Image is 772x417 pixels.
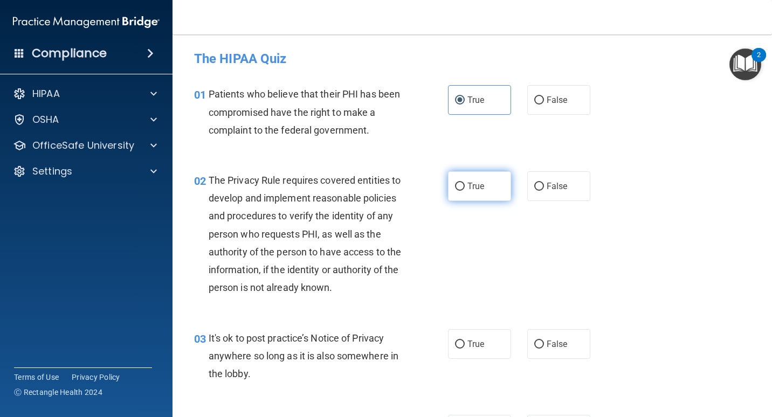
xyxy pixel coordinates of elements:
button: Open Resource Center, 2 new notifications [729,48,761,80]
input: True [455,96,465,105]
input: True [455,340,465,349]
a: HIPAA [13,87,157,100]
input: False [534,340,544,349]
input: False [534,96,544,105]
a: OSHA [13,113,157,126]
h4: The HIPAA Quiz [194,52,750,66]
p: Settings [32,165,72,178]
span: True [467,339,484,349]
h4: Compliance [32,46,107,61]
span: False [547,181,568,191]
img: PMB logo [13,11,160,33]
a: Settings [13,165,157,178]
span: 02 [194,175,206,187]
span: It's ok to post practice’s Notice of Privacy anywhere so long as it is also somewhere in the lobby. [209,332,398,379]
span: 01 [194,88,206,101]
span: Ⓒ Rectangle Health 2024 [14,387,102,398]
p: OSHA [32,113,59,126]
input: True [455,183,465,191]
span: Patients who believe that their PHI has been compromised have the right to make a complaint to th... [209,88,400,135]
a: OfficeSafe University [13,139,157,152]
a: Privacy Policy [72,372,120,383]
p: HIPAA [32,87,60,100]
span: The Privacy Rule requires covered entities to develop and implement reasonable policies and proce... [209,175,402,293]
span: 03 [194,332,206,345]
a: Terms of Use [14,372,59,383]
span: True [467,95,484,105]
p: OfficeSafe University [32,139,134,152]
span: True [467,181,484,191]
span: False [547,339,568,349]
input: False [534,183,544,191]
div: 2 [757,55,761,69]
span: False [547,95,568,105]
